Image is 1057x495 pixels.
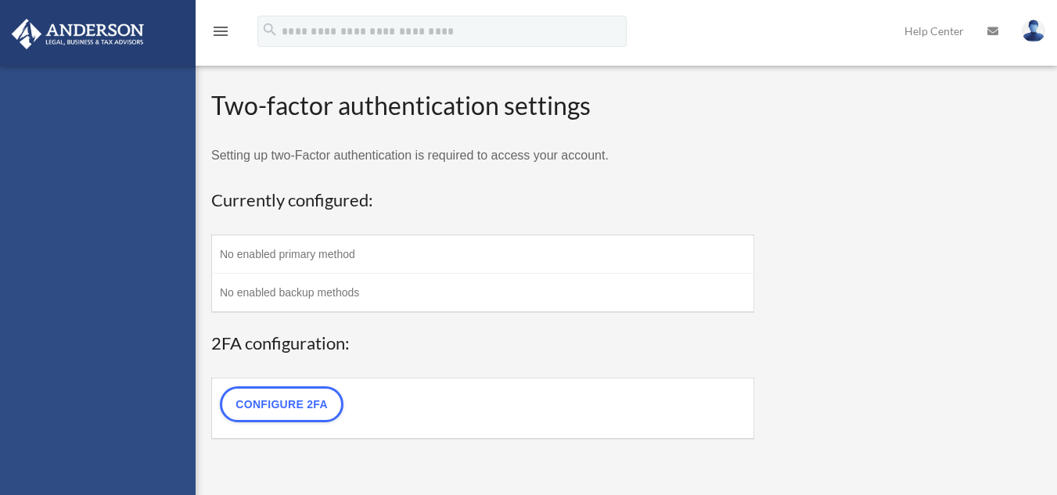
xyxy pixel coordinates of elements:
i: search [261,21,279,38]
a: menu [211,27,230,41]
img: User Pic [1022,20,1045,42]
h3: Currently configured: [211,188,754,213]
img: Anderson Advisors Platinum Portal [7,19,149,49]
h3: 2FA configuration: [211,332,754,356]
a: Configure 2FA [220,386,343,422]
i: menu [211,22,230,41]
h2: Two-factor authentication settings [211,88,754,124]
td: No enabled primary method [212,235,754,274]
p: Setting up two-Factor authentication is required to access your account. [211,145,754,167]
td: No enabled backup methods [212,274,754,313]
